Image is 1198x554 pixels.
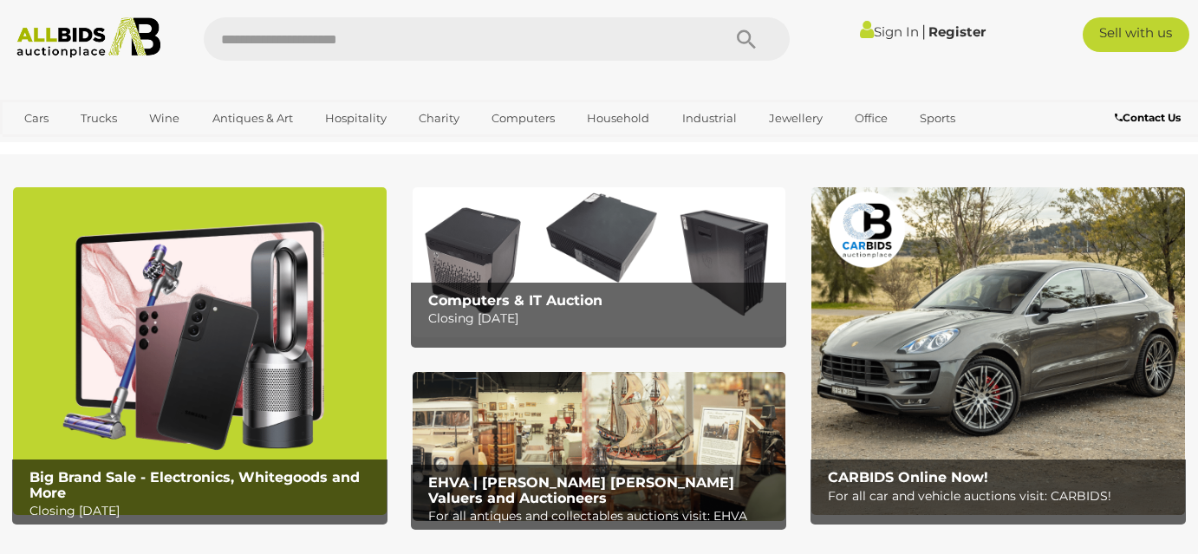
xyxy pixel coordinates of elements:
[13,133,159,161] a: [GEOGRAPHIC_DATA]
[428,474,734,506] b: EHVA | [PERSON_NAME] [PERSON_NAME] Valuers and Auctioneers
[1083,17,1189,52] a: Sell with us
[428,292,602,309] b: Computers & IT Auction
[413,372,786,521] img: EHVA | Evans Hastings Valuers and Auctioneers
[480,104,566,133] a: Computers
[811,187,1185,514] img: CARBIDS Online Now!
[201,104,304,133] a: Antiques & Art
[138,104,191,133] a: Wine
[29,469,360,501] b: Big Brand Sale - Electronics, Whitegoods and More
[407,104,471,133] a: Charity
[29,500,379,522] p: Closing [DATE]
[1115,111,1181,124] b: Contact Us
[828,486,1177,507] p: For all car and vehicle auctions visit: CARBIDS!
[428,308,778,329] p: Closing [DATE]
[69,104,128,133] a: Trucks
[828,469,988,486] b: CARBIDS Online Now!
[1115,108,1185,127] a: Contact Us
[908,104,967,133] a: Sports
[13,187,387,514] a: Big Brand Sale - Electronics, Whitegoods and More Big Brand Sale - Electronics, Whitegoods and Mo...
[860,23,919,40] a: Sign In
[671,104,748,133] a: Industrial
[314,104,398,133] a: Hospitality
[921,22,926,41] span: |
[413,187,786,336] a: Computers & IT Auction Computers & IT Auction Closing [DATE]
[13,187,387,514] img: Big Brand Sale - Electronics, Whitegoods and More
[13,104,60,133] a: Cars
[428,505,778,527] p: For all antiques and collectables auctions visit: EHVA
[703,17,790,61] button: Search
[413,187,786,336] img: Computers & IT Auction
[413,372,786,521] a: EHVA | Evans Hastings Valuers and Auctioneers EHVA | [PERSON_NAME] [PERSON_NAME] Valuers and Auct...
[758,104,834,133] a: Jewellery
[811,187,1185,514] a: CARBIDS Online Now! CARBIDS Online Now! For all car and vehicle auctions visit: CARBIDS!
[576,104,661,133] a: Household
[9,17,169,58] img: Allbids.com.au
[843,104,899,133] a: Office
[928,23,986,40] a: Register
